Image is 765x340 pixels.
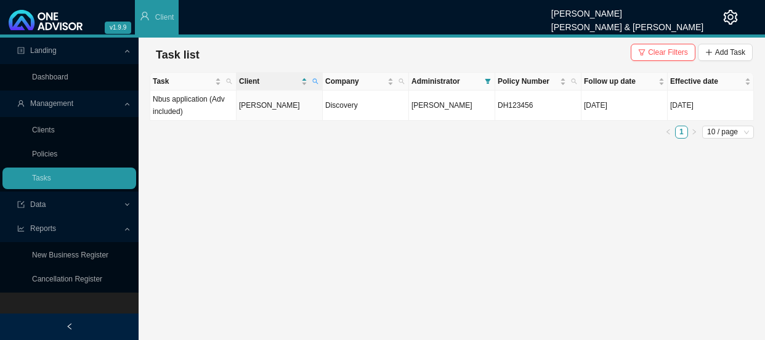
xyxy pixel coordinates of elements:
[665,129,671,135] span: left
[551,17,703,30] div: [PERSON_NAME] & [PERSON_NAME]
[399,78,405,84] span: search
[495,73,581,91] th: Policy Number
[698,44,753,61] button: Add Task
[312,78,318,84] span: search
[485,78,491,84] span: filter
[688,126,701,139] button: right
[17,225,25,232] span: line-chart
[323,91,409,121] td: Discovery
[237,91,323,121] td: [PERSON_NAME]
[310,73,321,90] span: search
[17,100,25,107] span: user
[156,49,200,61] span: Task list
[662,126,675,139] li: Previous Page
[32,251,108,259] a: New Business Register
[396,73,407,90] span: search
[32,150,57,158] a: Policies
[668,91,754,121] td: [DATE]
[32,126,55,134] a: Clients
[668,73,754,91] th: Effective date
[411,101,472,110] span: [PERSON_NAME]
[581,73,668,91] th: Follow up date
[153,75,212,87] span: Task
[571,78,577,84] span: search
[662,126,675,139] button: left
[707,126,749,138] span: 10 / page
[105,22,131,34] span: v1.9.9
[30,46,57,55] span: Landing
[30,99,73,108] span: Management
[226,78,232,84] span: search
[705,49,713,56] span: plus
[32,73,68,81] a: Dashboard
[323,73,409,91] th: Company
[17,47,25,54] span: profile
[30,200,46,209] span: Data
[32,275,102,283] a: Cancellation Register
[150,73,237,91] th: Task
[155,13,174,22] span: Client
[140,11,150,21] span: user
[66,323,73,330] span: left
[551,3,703,17] div: [PERSON_NAME]
[411,75,480,87] span: Administrator
[638,49,646,56] span: filter
[495,91,581,121] td: DH123456
[569,73,580,90] span: search
[17,201,25,208] span: import
[715,46,745,59] span: Add Task
[9,10,83,30] img: 2df55531c6924b55f21c4cf5d4484680-logo-light.svg
[325,75,385,87] span: Company
[32,174,51,182] a: Tasks
[676,126,687,138] a: 1
[648,46,688,59] span: Clear Filters
[631,44,695,61] button: Clear Filters
[150,91,237,121] td: Nbus application (Adv included)
[670,75,742,87] span: Effective date
[224,73,235,90] span: search
[702,126,754,139] div: Page Size
[688,126,701,139] li: Next Page
[239,75,299,87] span: Client
[498,75,557,87] span: Policy Number
[723,10,738,25] span: setting
[30,224,56,233] span: Reports
[584,75,656,87] span: Follow up date
[691,129,697,135] span: right
[675,126,688,139] li: 1
[482,73,493,90] span: filter
[581,91,668,121] td: [DATE]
